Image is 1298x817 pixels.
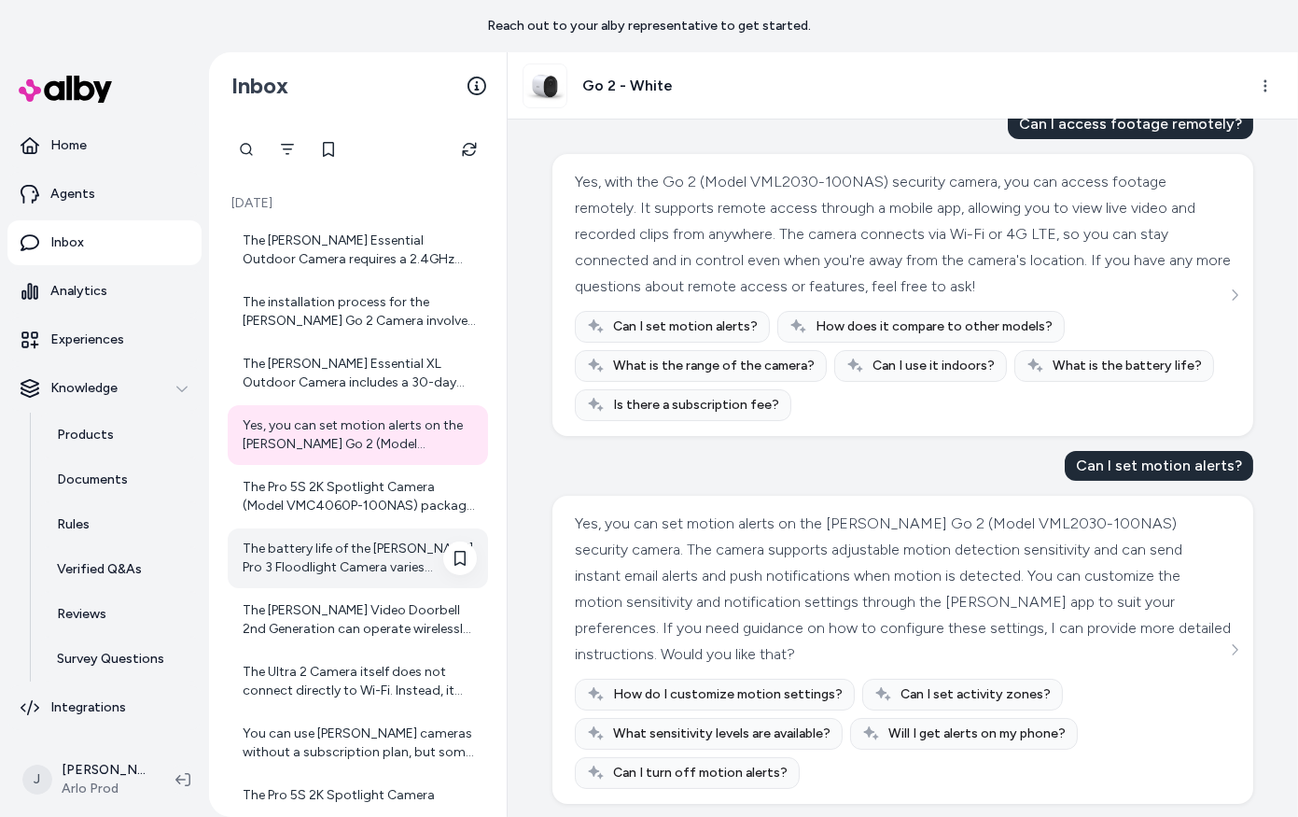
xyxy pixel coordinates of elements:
a: Integrations [7,685,202,730]
div: Yes, you can set motion alerts on the [PERSON_NAME] Go 2 (Model VML2030-100NAS) security camera. ... [575,511,1231,668]
p: Survey Questions [57,650,164,669]
a: Verified Q&As [38,547,202,592]
img: alby Logo [19,76,112,103]
a: Survey Questions [38,637,202,682]
p: Inbox [50,233,84,252]
h3: Go 2 - White [582,75,673,97]
span: Will I get alerts on my phone? [888,725,1066,743]
span: Can I set activity zones? [900,685,1051,704]
div: You can use [PERSON_NAME] cameras without a subscription plan, but some premium features will not... [243,725,477,762]
a: Reviews [38,592,202,637]
a: Analytics [7,269,202,314]
h2: Inbox [231,72,288,100]
a: You can use [PERSON_NAME] cameras without a subscription plan, but some premium features will not... [228,713,488,773]
img: go2-1-cam-w.png [523,64,566,107]
span: Can I use it indoors? [872,357,995,375]
p: Verified Q&As [57,560,142,579]
div: The battery life of the [PERSON_NAME] Pro 3 Floodlight Camera varies depending on factors such as... [243,540,477,577]
p: [PERSON_NAME] [62,761,146,780]
p: Home [50,136,87,155]
p: Rules [57,515,90,534]
span: Can I turn off motion alerts? [613,764,788,782]
span: Can I set motion alerts? [613,317,758,336]
div: The installation process for the [PERSON_NAME] Go 2 Camera involves the following steps: 1. Remov... [243,293,477,331]
p: Analytics [50,282,107,301]
a: Yes, you can set motion alerts on the [PERSON_NAME] Go 2 (Model VML2030-100NAS) security camera. ... [228,405,488,465]
a: Agents [7,172,202,217]
div: The [PERSON_NAME] Video Doorbell 2nd Generation can operate wirelessly with its integrated rechar... [243,601,477,639]
a: Rules [38,502,202,547]
div: Can I access footage remotely? [1008,109,1253,139]
button: See more [1223,639,1246,661]
a: Products [38,413,202,458]
p: [DATE] [228,194,488,213]
button: J[PERSON_NAME]Arlo Prod [11,750,161,810]
span: Arlo Prod [62,780,146,798]
span: How does it compare to other models? [816,317,1053,336]
p: Knowledge [50,379,118,398]
p: Agents [50,185,95,204]
a: The [PERSON_NAME] Video Doorbell 2nd Generation can operate wirelessly with its integrated rechar... [228,590,488,650]
span: Is there a subscription fee? [613,396,779,415]
button: Filter [269,131,306,168]
p: Products [57,426,114,444]
a: Home [7,123,202,168]
a: The [PERSON_NAME] Essential XL Outdoor Camera includes a 30-day trial of an [PERSON_NAME] Secure ... [228,344,488,403]
div: The Pro 5S 2K Spotlight Camera (Model VMC4060P-100NAS) package includes the following items in th... [243,478,477,515]
p: Documents [57,471,128,489]
span: What is the battery life? [1053,357,1202,375]
div: Yes, you can set motion alerts on the [PERSON_NAME] Go 2 (Model VML2030-100NAS) security camera. ... [243,416,477,454]
button: See more [1223,284,1246,306]
p: Experiences [50,331,124,349]
div: Yes, with the Go 2 (Model VML2030-100NAS) security camera, you can access footage remotely. It su... [575,169,1231,300]
a: The [PERSON_NAME] Essential Outdoor Camera requires a 2.4GHz Wi-Fi connection for connectivity. I... [228,220,488,280]
a: The Ultra 2 Camera itself does not connect directly to Wi-Fi. Instead, it connects wirelessly to ... [228,652,488,711]
span: How do I customize motion settings? [613,685,843,704]
button: Refresh [451,131,488,168]
span: What is the range of the camera? [613,357,815,375]
div: The [PERSON_NAME] Essential Outdoor Camera requires a 2.4GHz Wi-Fi connection for connectivity. I... [243,232,477,269]
a: The installation process for the [PERSON_NAME] Go 2 Camera involves the following steps: 1. Remov... [228,282,488,342]
span: J [22,765,52,795]
button: Knowledge [7,366,202,411]
div: Can I set motion alerts? [1065,451,1253,481]
a: Documents [38,458,202,502]
a: Experiences [7,317,202,362]
a: The Pro 5S 2K Spotlight Camera (Model VMC4060P-100NAS) package includes the following items in th... [228,467,488,527]
span: What sensitivity levels are available? [613,725,830,743]
div: The [PERSON_NAME] Essential XL Outdoor Camera includes a 30-day trial of an [PERSON_NAME] Secure ... [243,355,477,392]
div: The Ultra 2 Camera itself does not connect directly to Wi-Fi. Instead, it connects wirelessly to ... [243,663,477,700]
p: Integrations [50,698,126,717]
a: Inbox [7,220,202,265]
a: The battery life of the [PERSON_NAME] Pro 3 Floodlight Camera varies depending on factors such as... [228,528,488,588]
p: Reach out to your alby representative to get started. [487,17,811,35]
p: Reviews [57,605,106,624]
